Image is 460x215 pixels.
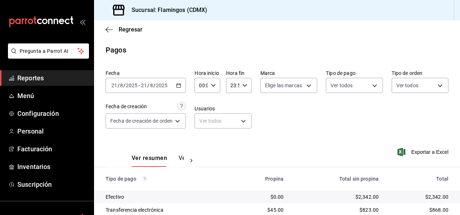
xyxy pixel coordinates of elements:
[295,206,379,214] div: $823.00
[17,163,50,170] font: Inventarios
[195,106,251,111] label: Usuarios
[106,45,126,55] div: Pagos
[17,92,34,100] font: Menú
[17,181,52,188] font: Suscripción
[390,206,448,214] div: $868.00
[392,71,448,76] label: Tipo de orden
[326,71,383,76] label: Tipo de pago
[156,83,168,88] input: ----
[265,82,302,89] span: Elige las marcas
[141,83,147,88] input: --
[239,176,284,182] div: Propina
[119,26,142,33] span: Regresar
[126,6,207,14] h3: Sucursal: Flamingos (CDMX)
[226,71,252,76] label: Hora fin
[106,176,136,182] font: Tipo de pago
[118,83,120,88] span: /
[295,176,379,182] div: Total sin propina
[399,148,448,156] button: Exportar a Excel
[106,193,228,201] div: Efectivo
[239,193,284,201] div: $0.00
[132,155,167,162] font: Ver resumen
[396,82,418,89] span: Ver todos
[331,82,353,89] span: Ver todos
[195,71,220,76] label: Hora inicio
[150,83,153,88] input: --
[17,74,44,82] font: Reportes
[390,193,448,201] div: $2,342.00
[106,71,186,76] label: Fecha
[80,19,85,25] button: open_drawer_menu
[195,113,251,128] div: Ver todos
[17,145,52,153] font: Facturación
[390,176,448,182] div: Total
[106,103,147,110] div: Fecha de creación
[110,117,172,125] span: Fecha de creación de orden
[20,47,78,55] span: Pregunta a Parrot AI
[139,83,140,88] span: -
[260,71,317,76] label: Marca
[153,83,156,88] span: /
[295,193,379,201] div: $2,342.00
[111,83,118,88] input: --
[17,110,59,117] font: Configuración
[179,155,206,167] button: Ver pagos
[239,206,284,214] div: $45.00
[147,83,149,88] span: /
[123,83,125,88] span: /
[411,149,448,155] font: Exportar a Excel
[125,83,138,88] input: ----
[5,52,89,60] a: Pregunta a Parrot AI
[132,155,184,167] div: Pestañas de navegación
[120,83,123,88] input: --
[106,206,228,214] div: Transferencia electrónica
[106,26,142,33] button: Regresar
[142,176,147,181] svg: Los pagos realizados con Pay y otras terminales son montos brutos.
[8,43,89,59] button: Pregunta a Parrot AI
[17,127,44,135] font: Personal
